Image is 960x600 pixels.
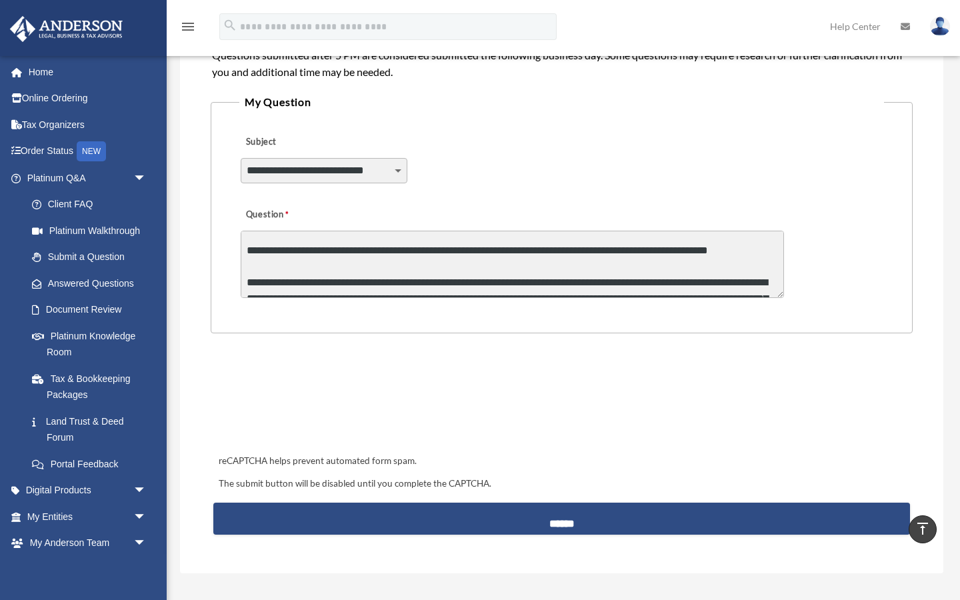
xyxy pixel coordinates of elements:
div: reCAPTCHA helps prevent automated form spam. [213,453,910,469]
a: Portal Feedback [19,451,167,477]
a: Land Trust & Deed Forum [19,408,167,451]
i: vertical_align_top [915,521,931,537]
a: Tax Organizers [9,111,167,138]
iframe: reCAPTCHA [215,375,417,427]
label: Subject [241,133,367,152]
span: arrow_drop_down [133,503,160,531]
div: NEW [77,141,106,161]
legend: My Question [239,93,884,111]
label: Question [241,206,344,225]
a: Home [9,59,167,85]
div: The submit button will be disabled until you complete the CAPTCHA. [213,476,910,492]
a: Submit a Question [19,244,160,271]
a: menu [180,23,196,35]
a: Client FAQ [19,191,167,218]
i: menu [180,19,196,35]
a: Digital Productsarrow_drop_down [9,477,167,504]
a: vertical_align_top [909,515,937,543]
a: Answered Questions [19,270,167,297]
a: Online Ordering [9,85,167,112]
a: Tax & Bookkeeping Packages [19,365,167,408]
a: Document Review [19,297,167,323]
span: arrow_drop_down [133,530,160,557]
i: search [223,18,237,33]
img: User Pic [930,17,950,36]
a: Platinum Walkthrough [19,217,167,244]
a: My Entitiesarrow_drop_down [9,503,167,530]
img: Anderson Advisors Platinum Portal [6,16,127,42]
span: arrow_drop_down [133,477,160,505]
a: My Anderson Teamarrow_drop_down [9,530,167,557]
a: Platinum Knowledge Room [19,323,167,365]
span: arrow_drop_down [133,165,160,192]
a: Order StatusNEW [9,138,167,165]
a: Platinum Q&Aarrow_drop_down [9,165,167,191]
